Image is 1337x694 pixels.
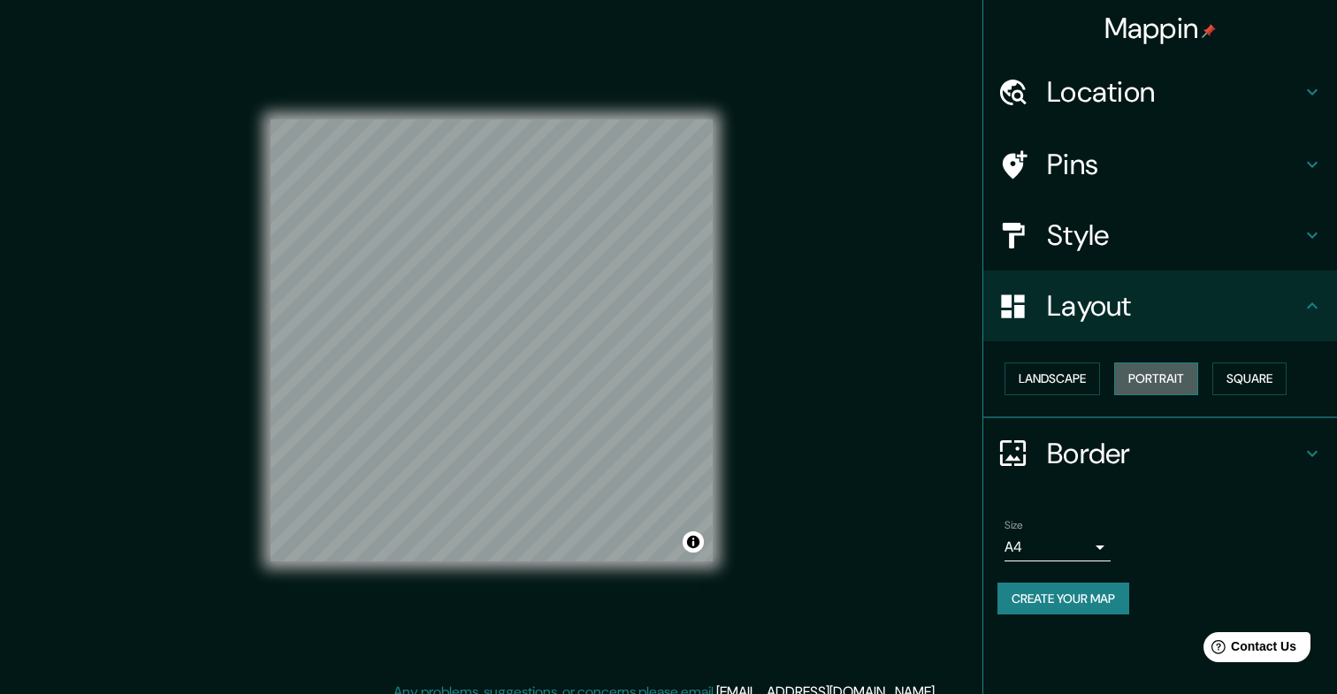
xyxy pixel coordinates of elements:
[983,200,1337,271] div: Style
[1005,362,1100,395] button: Landscape
[1005,517,1023,532] label: Size
[1047,288,1302,324] h4: Layout
[1104,11,1217,46] h4: Mappin
[271,119,713,561] canvas: Map
[1114,362,1198,395] button: Portrait
[683,531,704,553] button: Toggle attribution
[1047,147,1302,182] h4: Pins
[983,271,1337,341] div: Layout
[1212,362,1287,395] button: Square
[1202,24,1216,38] img: pin-icon.png
[1180,625,1318,675] iframe: Help widget launcher
[1005,533,1111,561] div: A4
[983,129,1337,200] div: Pins
[1047,436,1302,471] h4: Border
[983,418,1337,489] div: Border
[997,583,1129,615] button: Create your map
[1047,217,1302,253] h4: Style
[1047,74,1302,110] h4: Location
[983,57,1337,127] div: Location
